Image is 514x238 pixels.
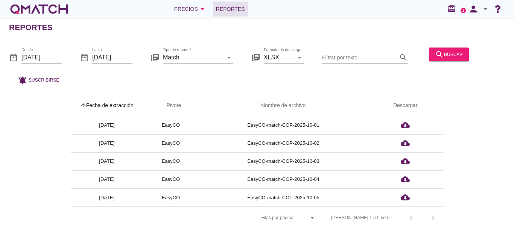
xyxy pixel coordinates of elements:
td: EasyCO [143,116,199,134]
th: Descargar: Not sorted. [368,95,443,116]
i: cloud_download [401,121,410,130]
div: Filas por página [186,207,316,229]
div: buscar [435,50,463,59]
i: arrow_drop_down [295,53,304,62]
text: 2 [462,9,464,12]
td: EasyCO [143,188,199,206]
input: Formato de descarga [264,51,293,63]
i: library_books [151,53,160,62]
th: Nombre de archivo: Not sorted. [199,95,368,116]
div: [PERSON_NAME] 1 a 5 de 5 [331,214,389,221]
h2: Reportes [9,21,53,33]
input: Desde [21,51,62,63]
div: Precios [174,5,207,14]
i: arrow_drop_down [198,5,207,14]
button: Suscribirse [12,73,65,86]
span: Suscribirse [29,76,59,83]
td: [DATE] [71,152,143,170]
i: arrow_upward [80,102,86,108]
i: search [399,53,408,62]
i: search [435,50,444,59]
i: arrow_drop_down [224,53,233,62]
i: cloud_download [401,193,410,202]
td: EasyCO [143,170,199,188]
td: EasyCO [143,152,199,170]
a: 2 [461,8,466,13]
i: library_books [251,53,260,62]
span: Reportes [216,5,245,14]
td: EasyCO-match-COP-2025-10-03 [199,152,368,170]
td: EasyCO [143,134,199,152]
input: hasta [92,51,132,63]
input: Filtrar por texto [322,51,397,63]
input: Tipo de reporte* [163,51,223,63]
th: Pivote: Not sorted. Activate to sort ascending. [143,95,199,116]
i: arrow_drop_down [481,5,490,14]
button: Precios [168,2,213,17]
td: EasyCO-match-COP-2025-10-05 [199,188,368,206]
td: EasyCO-match-COP-2025-10-01 [199,116,368,134]
i: date_range [80,53,89,62]
td: [DATE] [71,134,143,152]
button: buscar [429,47,469,61]
i: notifications_active [18,75,29,84]
i: cloud_download [401,175,410,184]
i: redeem [447,4,459,13]
i: person [466,4,481,14]
i: cloud_download [401,139,410,148]
a: Reportes [213,2,248,17]
td: EasyCO-match-COP-2025-10-04 [199,170,368,188]
i: arrow_drop_down [308,213,317,222]
td: [DATE] [71,170,143,188]
td: [DATE] [71,188,143,206]
i: date_range [9,53,18,62]
a: white-qmatch-logo [9,2,69,17]
th: Fecha de extracción: Sorted ascending. Activate to sort descending. [71,95,143,116]
i: cloud_download [401,157,410,166]
td: [DATE] [71,116,143,134]
td: EasyCO-match-COP-2025-10-02 [199,134,368,152]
